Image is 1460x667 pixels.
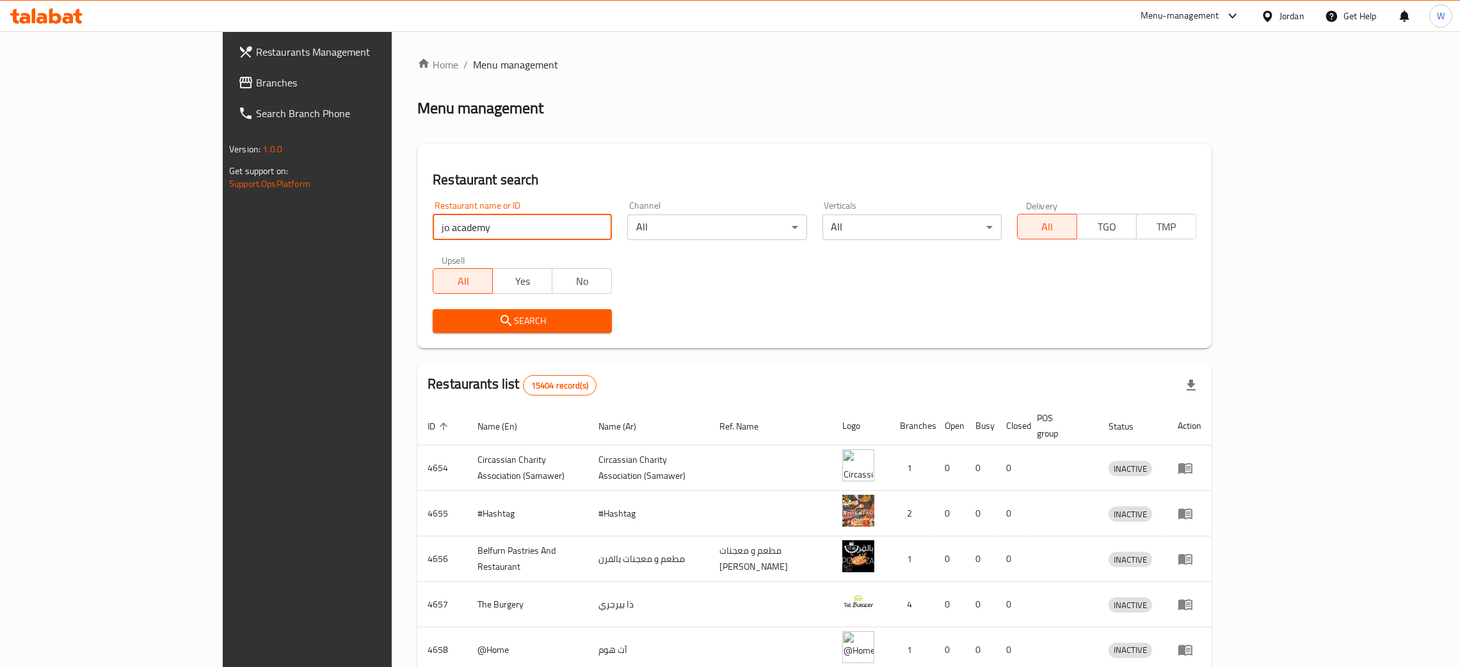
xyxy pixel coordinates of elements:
[428,374,597,396] h2: Restaurants list
[588,582,709,627] td: ذا بيرجري
[1109,643,1152,657] span: INACTIVE
[1178,597,1201,612] div: Menu
[1109,552,1152,567] span: INACTIVE
[477,419,534,434] span: Name (En)
[552,268,612,294] button: No
[842,586,874,618] img: The Burgery
[1017,214,1077,239] button: All
[1109,506,1152,522] div: INACTIVE
[498,272,547,291] span: Yes
[492,268,552,294] button: Yes
[996,536,1027,582] td: 0
[890,406,935,446] th: Branches
[996,446,1027,491] td: 0
[467,491,588,536] td: #Hashtag
[1136,214,1196,239] button: TMP
[228,67,467,98] a: Branches
[262,141,282,157] span: 1.0.0
[442,255,465,264] label: Upsell
[996,406,1027,446] th: Closed
[1178,506,1201,521] div: Menu
[1109,597,1152,613] div: INACTIVE
[1109,461,1152,476] div: INACTIVE
[965,446,996,491] td: 0
[842,449,874,481] img: ​Circassian ​Charity ​Association​ (Samawer)
[1178,642,1201,657] div: Menu
[256,75,456,90] span: Branches
[1142,218,1191,236] span: TMP
[428,419,452,434] span: ID
[1026,201,1058,210] label: Delivery
[229,175,310,192] a: Support.OpsPlatform
[890,582,935,627] td: 4
[965,491,996,536] td: 0
[1178,551,1201,567] div: Menu
[229,141,261,157] span: Version:
[709,536,832,582] td: مطعم و معجنات [PERSON_NAME]
[965,582,996,627] td: 0
[523,375,597,396] div: Total records count
[935,582,965,627] td: 0
[719,419,775,434] span: Ref. Name
[1082,218,1132,236] span: TGO
[996,582,1027,627] td: 0
[588,536,709,582] td: مطعم و معجنات بالفرن
[443,313,602,329] span: Search
[842,540,874,572] img: Belfurn Pastries And Restaurant
[1167,406,1212,446] th: Action
[890,491,935,536] td: 2
[228,98,467,129] a: Search Branch Phone
[417,57,1212,72] nav: breadcrumb
[1178,460,1201,476] div: Menu
[588,491,709,536] td: #Hashtag
[1077,214,1137,239] button: TGO
[558,272,607,291] span: No
[965,406,996,446] th: Busy
[598,419,653,434] span: Name (Ar)
[1109,507,1152,522] span: INACTIVE
[1176,370,1207,401] div: Export file
[1437,9,1445,23] span: W
[417,98,543,118] h2: Menu management
[256,106,456,121] span: Search Branch Phone
[965,536,996,582] td: 0
[524,380,596,392] span: 15404 record(s)
[438,272,488,291] span: All
[229,163,288,179] span: Get support on:
[1109,598,1152,613] span: INACTIVE
[588,446,709,491] td: ​Circassian ​Charity ​Association​ (Samawer)
[467,582,588,627] td: The Burgery
[935,406,965,446] th: Open
[890,446,935,491] td: 1
[1280,9,1304,23] div: Jordan
[935,536,965,582] td: 0
[935,446,965,491] td: 0
[256,44,456,60] span: Restaurants Management
[1037,410,1083,441] span: POS group
[1109,552,1152,567] div: INACTIVE
[467,446,588,491] td: ​Circassian ​Charity ​Association​ (Samawer)
[1109,419,1150,434] span: Status
[433,268,493,294] button: All
[935,491,965,536] td: 0
[1023,218,1072,236] span: All
[842,495,874,527] img: #Hashtag
[1109,462,1152,476] span: INACTIVE
[1141,8,1219,24] div: Menu-management
[890,536,935,582] td: 1
[842,631,874,663] img: @Home
[433,214,612,240] input: Search for restaurant name or ID..
[228,36,467,67] a: Restaurants Management
[433,170,1196,189] h2: Restaurant search
[832,406,890,446] th: Logo
[627,214,806,240] div: All
[467,536,588,582] td: Belfurn Pastries And Restaurant
[822,214,1002,240] div: All
[433,309,612,333] button: Search
[996,491,1027,536] td: 0
[473,57,558,72] span: Menu management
